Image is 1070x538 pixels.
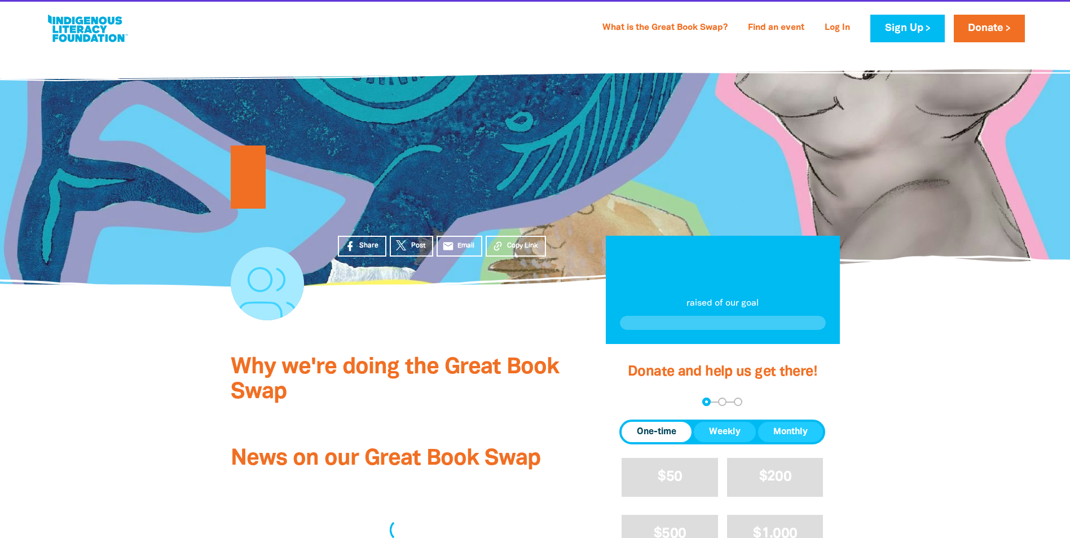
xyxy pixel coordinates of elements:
[759,470,791,483] span: $200
[442,240,454,252] i: email
[507,241,538,251] span: Copy Link
[437,236,483,257] a: emailEmail
[231,447,572,471] h3: News on our Great Book Swap
[231,357,559,403] span: Why we're doing the Great Book Swap
[702,398,711,406] button: Navigate to step 1 of 3 to enter your donation amount
[954,15,1025,42] a: Donate
[658,470,682,483] span: $50
[486,236,546,257] button: Copy Link
[596,19,734,37] a: What is the Great Book Swap?
[622,458,718,497] button: $50
[727,458,824,497] button: $200
[741,19,811,37] a: Find an event
[628,365,817,378] span: Donate and help us get there!
[694,422,756,442] button: Weekly
[619,420,825,444] div: Donation frequency
[870,15,944,42] a: Sign Up
[359,241,378,251] span: Share
[773,425,808,439] span: Monthly
[718,398,726,406] button: Navigate to step 2 of 3 to enter your details
[457,241,474,251] span: Email
[758,422,823,442] button: Monthly
[622,422,692,442] button: One-time
[818,19,857,37] a: Log In
[620,297,826,310] p: raised of our goal
[709,425,741,439] span: Weekly
[411,241,425,251] span: Post
[734,398,742,406] button: Navigate to step 3 of 3 to enter your payment details
[390,236,433,257] a: Post
[637,425,676,439] span: One-time
[338,236,386,257] a: Share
